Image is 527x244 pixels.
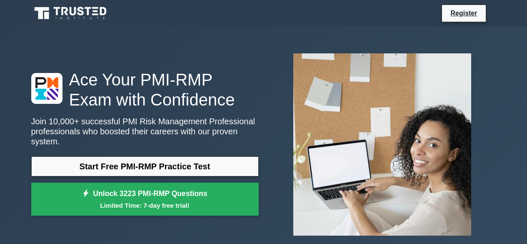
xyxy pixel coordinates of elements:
[31,116,259,146] p: Join 10,000+ successful PMI Risk Management Professional professionals who boosted their careers ...
[31,183,259,216] a: Unlock 3223 PMI-RMP QuestionsLimited Time: 7-day free trial!
[445,8,482,18] a: Register
[31,156,259,176] a: Start Free PMI-RMP Practice Test
[31,70,259,110] h1: Ace Your PMI-RMP Exam with Confidence
[42,201,248,210] small: Limited Time: 7-day free trial!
